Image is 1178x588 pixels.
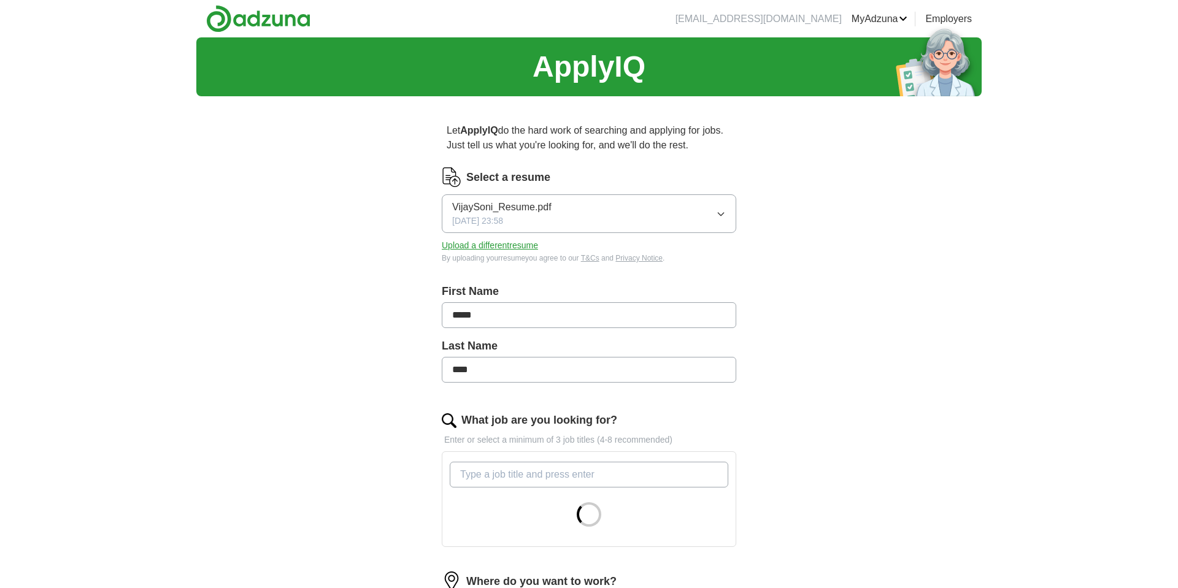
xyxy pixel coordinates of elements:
div: By uploading your resume you agree to our and . [442,253,736,264]
label: What job are you looking for? [461,412,617,429]
a: Employers [925,12,972,26]
li: [EMAIL_ADDRESS][DOMAIN_NAME] [676,12,842,26]
a: MyAdzuna [852,12,908,26]
span: [DATE] 23:58 [452,215,503,227]
a: Privacy Notice [615,254,663,262]
span: VijaySoni_Resume.pdf [452,200,552,215]
input: Type a job title and press enter [450,462,728,487]
a: T&Cs [581,254,599,262]
img: Adzuna logo [206,5,310,32]
p: Enter or select a minimum of 3 job titles (4-8 recommended) [442,433,736,446]
img: CV Icon [442,167,461,187]
label: First Name [442,283,736,300]
button: Upload a differentresume [442,239,538,252]
strong: ApplyIQ [460,125,498,136]
button: VijaySoni_Resume.pdf[DATE] 23:58 [442,194,736,233]
img: search.png [442,413,456,428]
label: Last Name [442,338,736,354]
h1: ApplyIQ [533,45,645,89]
label: Select a resume [466,169,550,186]
p: Let do the hard work of searching and applying for jobs. Just tell us what you're looking for, an... [442,118,736,158]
